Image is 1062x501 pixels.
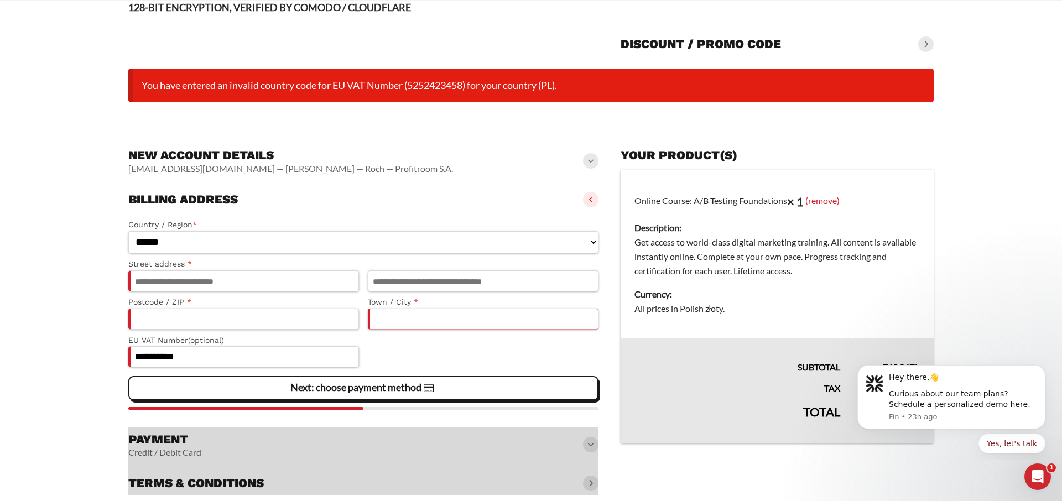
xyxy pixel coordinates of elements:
h3: Billing address [128,192,238,207]
li: You have entered an invalid country code for EU VAT Number (5252423458) for your country (PL). [128,69,934,102]
h3: Discount / promo code [621,36,781,52]
label: Street address [128,258,359,270]
iframe: Intercom notifications message [841,355,1062,460]
th: Total [621,395,853,444]
vaadin-button: Next: choose payment method [128,376,598,400]
strong: × 1 [787,194,804,209]
label: Town / City [368,296,598,309]
iframe: Intercom live chat [1024,463,1051,490]
dd: Get access to world-class digital marketing training. All content is available instantly online. ... [634,235,920,278]
a: (remove) [805,195,840,206]
th: Tax [621,374,853,395]
vaadin-horizontal-layout: [EMAIL_ADDRESS][DOMAIN_NAME] — [PERSON_NAME] — Roch — Profitroom S.A. [128,163,453,174]
th: Subtotal [621,338,853,374]
span: (optional) [188,336,224,345]
label: EU VAT Number [128,334,359,347]
label: Country / Region [128,218,598,231]
dd: All prices in Polish złoty. [634,301,920,316]
dt: Description: [634,221,920,235]
dt: Currency: [634,287,920,301]
span: 1 [1047,463,1056,472]
td: Online Course: A/B Testing Foundations [621,170,934,338]
label: Postcode / ZIP [128,296,359,309]
h3: New account details [128,148,453,163]
strong: 128-BIT ENCRYPTION, VERIFIED BY COMODO / CLOUDFLARE [128,1,411,13]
